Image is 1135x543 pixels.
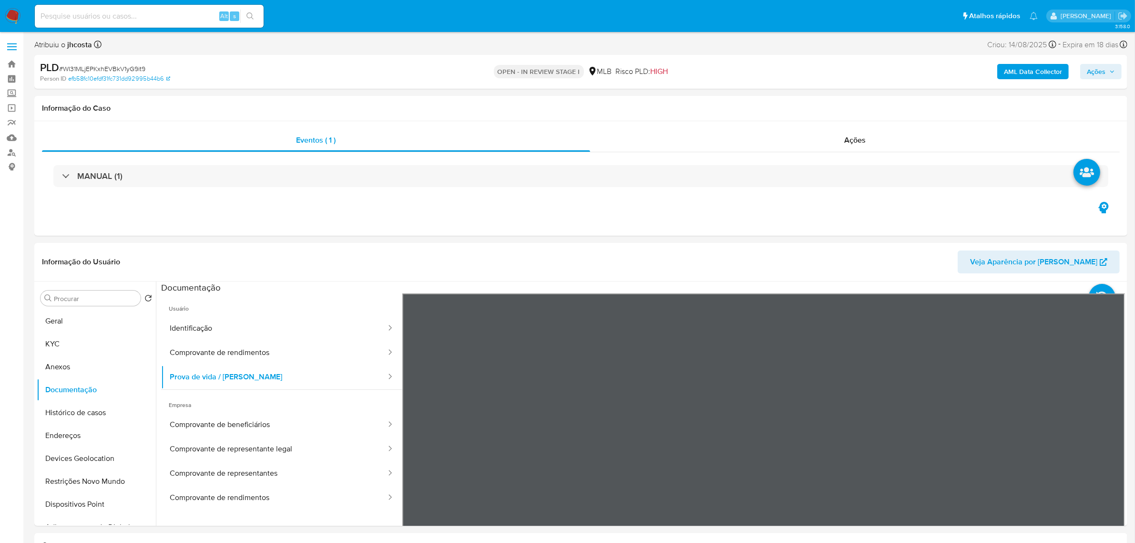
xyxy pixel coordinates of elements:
h1: Informação do Caso [42,104,1120,113]
span: Ações [1087,64,1105,79]
div: Criou: 14/08/2025 [987,38,1056,51]
b: jhcosta [65,39,92,50]
span: s [233,11,236,21]
span: Eventos ( 1 ) [296,135,336,146]
b: Person ID [40,74,66,83]
b: AML Data Collector [1004,64,1062,79]
h3: MANUAL (1) [77,171,123,181]
button: Documentação [37,378,156,401]
button: AML Data Collector [997,64,1069,79]
button: search-icon [240,10,260,23]
input: Pesquise usuários ou casos... [35,10,264,22]
div: MLB [588,66,612,77]
button: Adiantamentos de Dinheiro [37,516,156,539]
button: Veja Aparência por [PERSON_NAME] [958,251,1120,273]
p: OPEN - IN REVIEW STAGE I [494,65,584,78]
span: Atribuiu o [34,40,92,50]
span: Risco PLD: [616,66,668,77]
span: Alt [220,11,228,21]
b: PLD [40,60,59,75]
button: Endereços [37,424,156,447]
button: Procurar [44,294,52,302]
button: Devices Geolocation [37,447,156,470]
span: # WI31MLjEPKxhEVBkV1yG9it9 [59,64,145,73]
button: Retornar ao pedido padrão [144,294,152,305]
span: Veja Aparência por [PERSON_NAME] [970,251,1097,273]
div: MANUAL (1) [53,165,1108,187]
button: Restrições Novo Mundo [37,470,156,493]
span: - [1058,38,1061,51]
button: Dispositivos Point [37,493,156,516]
button: Ações [1080,64,1122,79]
h1: Informação do Usuário [42,257,120,267]
a: Notificações [1030,12,1038,20]
span: Expira em 18 dias [1063,40,1118,50]
button: Geral [37,310,156,333]
span: Atalhos rápidos [969,11,1020,21]
button: KYC [37,333,156,355]
span: Ações [844,135,866,146]
span: HIGH [651,66,668,77]
p: jhonata.costa@mercadolivre.com [1061,11,1115,21]
button: Histórico de casos [37,401,156,424]
a: Sair [1118,11,1128,21]
button: Anexos [37,355,156,378]
input: Procurar [54,294,137,303]
a: efb58fc10efdf31fc731dd92995b44b6 [68,74,170,83]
